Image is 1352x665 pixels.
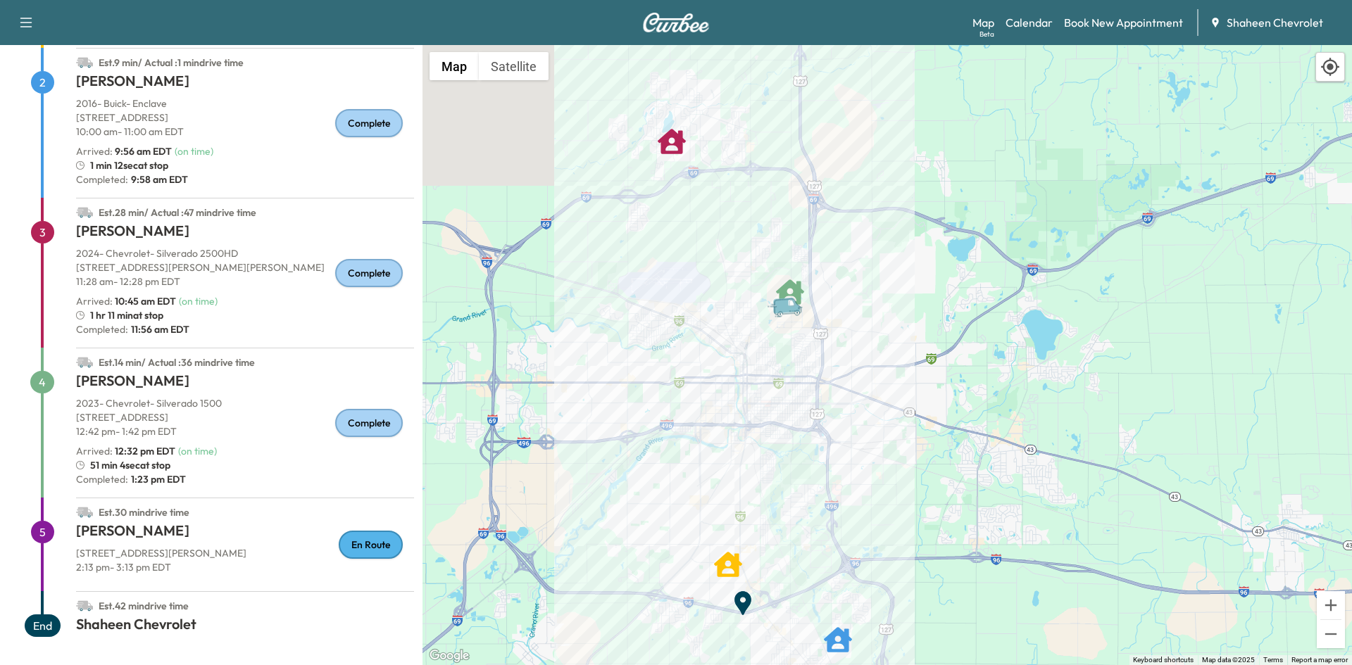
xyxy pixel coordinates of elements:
div: En Route [339,531,403,559]
p: 2016 - Buick - Enclave [76,96,414,110]
gmp-advanced-marker: BETH GRAHAM [714,543,742,571]
p: [STREET_ADDRESS] [76,110,414,125]
a: Book New Appointment [1064,14,1183,31]
a: MapBeta [972,14,994,31]
button: Zoom out [1317,620,1345,648]
span: 1:23 pm EDT [128,472,186,486]
p: Completed: [76,172,414,186]
p: Arrived : [76,144,172,158]
gmp-advanced-marker: MICHAEL TOOMEY [658,120,686,148]
gmp-advanced-marker: BETHANIE ROSS [824,619,852,647]
p: [STREET_ADDRESS][PERSON_NAME] [76,546,414,560]
span: ( on time ) [179,295,218,308]
span: Est. 30 min drive time [99,506,189,519]
p: 12:42 pm - 1:42 pm EDT [76,424,414,438]
p: 2023 - Chevrolet - Silverado 1500 [76,396,414,410]
p: Completed: [76,322,414,336]
span: 2 [31,71,54,94]
p: [STREET_ADDRESS][PERSON_NAME][PERSON_NAME] [76,260,414,274]
span: 9:58 am EDT [128,172,188,186]
button: Keyboard shortcuts [1133,655,1194,665]
span: 10:45 am EDT [115,295,176,308]
div: Beta [979,29,994,39]
div: Complete [335,259,403,287]
span: 5 [31,521,54,543]
button: Show satellite imagery [479,52,549,80]
button: Show street map [430,52,479,80]
img: Google [426,647,472,665]
span: 51 min 4sec at stop [90,458,170,472]
p: 2024 - Chevrolet - Silverado 2500HD [76,246,414,260]
span: 1 min 12sec at stop [90,158,168,172]
gmp-advanced-marker: MURL COCHRANE [776,271,804,299]
p: Arrived : [76,444,175,458]
a: Calendar [1006,14,1053,31]
p: [STREET_ADDRESS] [76,410,414,424]
div: Recenter map [1315,52,1345,82]
h1: [PERSON_NAME] [76,521,414,546]
a: Terms (opens in new tab) [1263,656,1283,664]
a: Report a map error [1291,656,1348,664]
button: Zoom in [1317,591,1345,619]
a: Open this area in Google Maps (opens a new window) [426,647,472,665]
span: Map data ©2025 [1202,656,1255,664]
h1: [PERSON_NAME] [76,221,414,246]
span: End [25,614,61,637]
p: Arrived : [76,294,176,308]
div: Complete [335,409,403,437]
gmp-advanced-marker: End Point [729,582,757,610]
div: Complete [335,109,403,137]
span: Est. 42 min drive time [99,600,189,612]
span: 3 [31,221,54,243]
span: 12:32 pm EDT [115,445,175,457]
span: Est. 28 min / Actual : 47 min drive time [99,206,256,219]
p: 11:28 am - 12:28 pm EDT [76,274,414,289]
img: Curbee Logo [642,13,710,32]
h1: [PERSON_NAME] [76,371,414,396]
p: 2:13 pm - 3:13 pm EDT [76,560,414,574]
p: 10:00 am - 11:00 am EDT [76,125,414,139]
p: Completed: [76,472,414,486]
span: 1 hr 11 min at stop [90,308,163,322]
span: ( on time ) [178,445,217,457]
h1: Shaheen Chevrolet [76,614,414,640]
h1: [PERSON_NAME] [76,71,414,96]
span: 9:56 am EDT [115,145,172,158]
gmp-advanced-marker: Van [766,282,815,307]
span: Shaheen Chevrolet [1227,14,1323,31]
span: Est. 9 min / Actual : 1 min drive time [99,56,244,69]
span: Est. 14 min / Actual : 36 min drive time [99,356,255,369]
span: ( on time ) [175,145,213,158]
span: 11:56 am EDT [128,322,189,336]
span: 4 [30,371,54,393]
